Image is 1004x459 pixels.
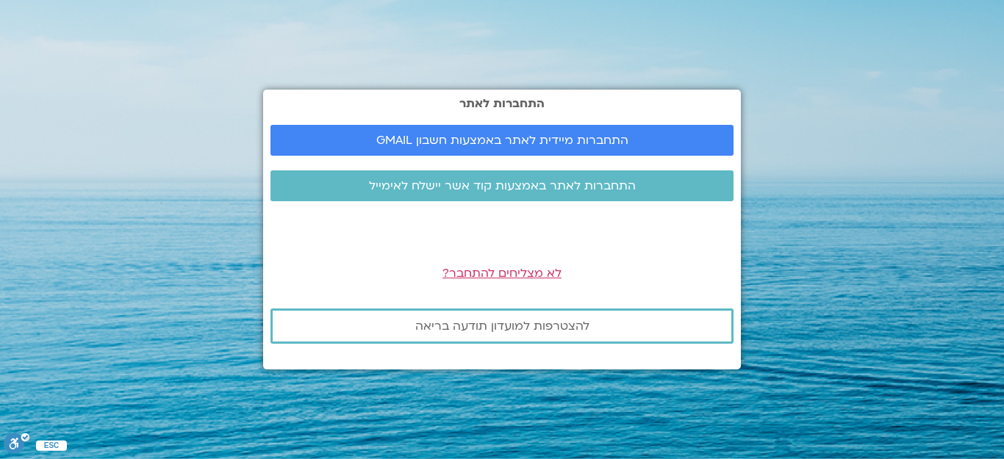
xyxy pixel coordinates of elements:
[376,134,628,147] span: התחברות מיידית לאתר באמצעות חשבון GMAIL
[270,125,734,156] a: התחברות מיידית לאתר באמצעות חשבון GMAIL
[369,179,636,192] span: התחברות לאתר באמצעות קוד אשר יישלח לאימייל
[270,97,734,110] h2: התחברות לאתר
[270,308,734,344] a: להצטרפות למועדון תודעה בריאה
[415,319,589,333] span: להצטרפות למועדון תודעה בריאה
[442,265,562,281] a: לא מצליחים להתחבר?
[270,170,734,201] a: התחברות לאתר באמצעות קוד אשר יישלח לאימייל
